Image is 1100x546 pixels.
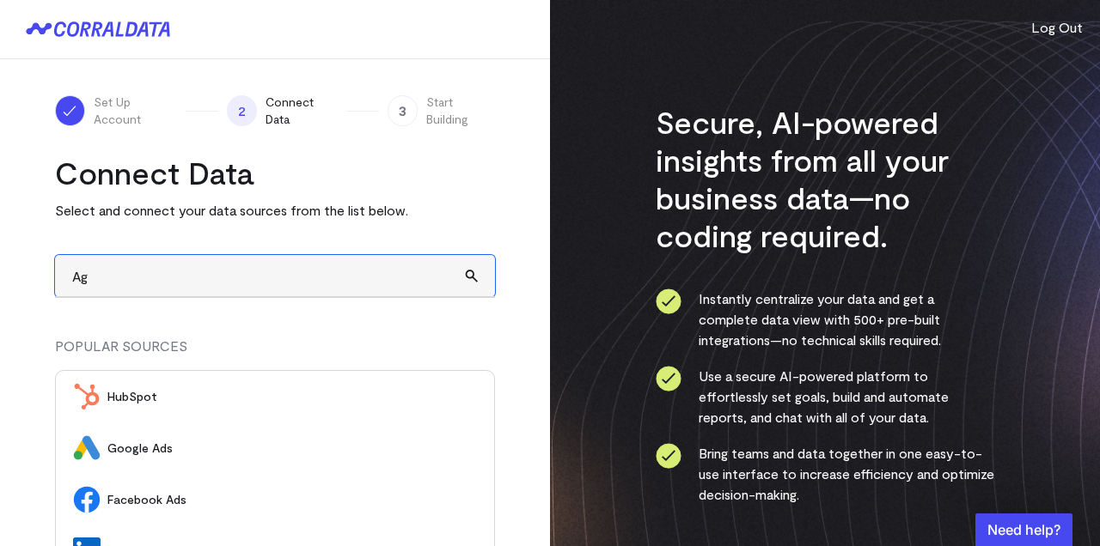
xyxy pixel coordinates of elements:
img: Google Ads [73,434,101,462]
li: Use a secure AI-powered platform to effortlessly set goals, build and automate reports, and chat ... [656,366,995,428]
img: ico-check-white-5ff98cb1.svg [61,102,78,119]
span: Facebook Ads [107,491,477,508]
img: ico-check-circle-4b19435c.svg [656,288,681,314]
h2: Connect Data [55,154,495,191]
li: Bring teams and data together in one easy-to-use interface to increase efficiency and optimize de... [656,443,995,505]
span: 3 [388,95,417,126]
li: Instantly centralize your data and get a complete data view with 500+ pre-built integrations—no t... [656,288,995,350]
span: 2 [227,95,256,126]
span: Start Building [426,94,495,128]
h3: Secure, AI-powered insights from all your business data—no coding required. [656,103,995,254]
img: ico-check-circle-4b19435c.svg [656,366,681,391]
span: HubSpot [107,388,477,405]
img: HubSpot [73,383,101,410]
p: Select and connect your data sources from the list below. [55,200,495,221]
input: Search and add data sources [55,255,495,297]
button: Log Out [1031,17,1083,38]
span: Google Ads [107,440,477,457]
img: Facebook Ads [73,486,101,513]
div: POPULAR SOURCES [55,336,495,370]
span: Connect Data [266,94,338,128]
span: Set Up Account [94,94,177,128]
img: ico-check-circle-4b19435c.svg [656,443,681,469]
